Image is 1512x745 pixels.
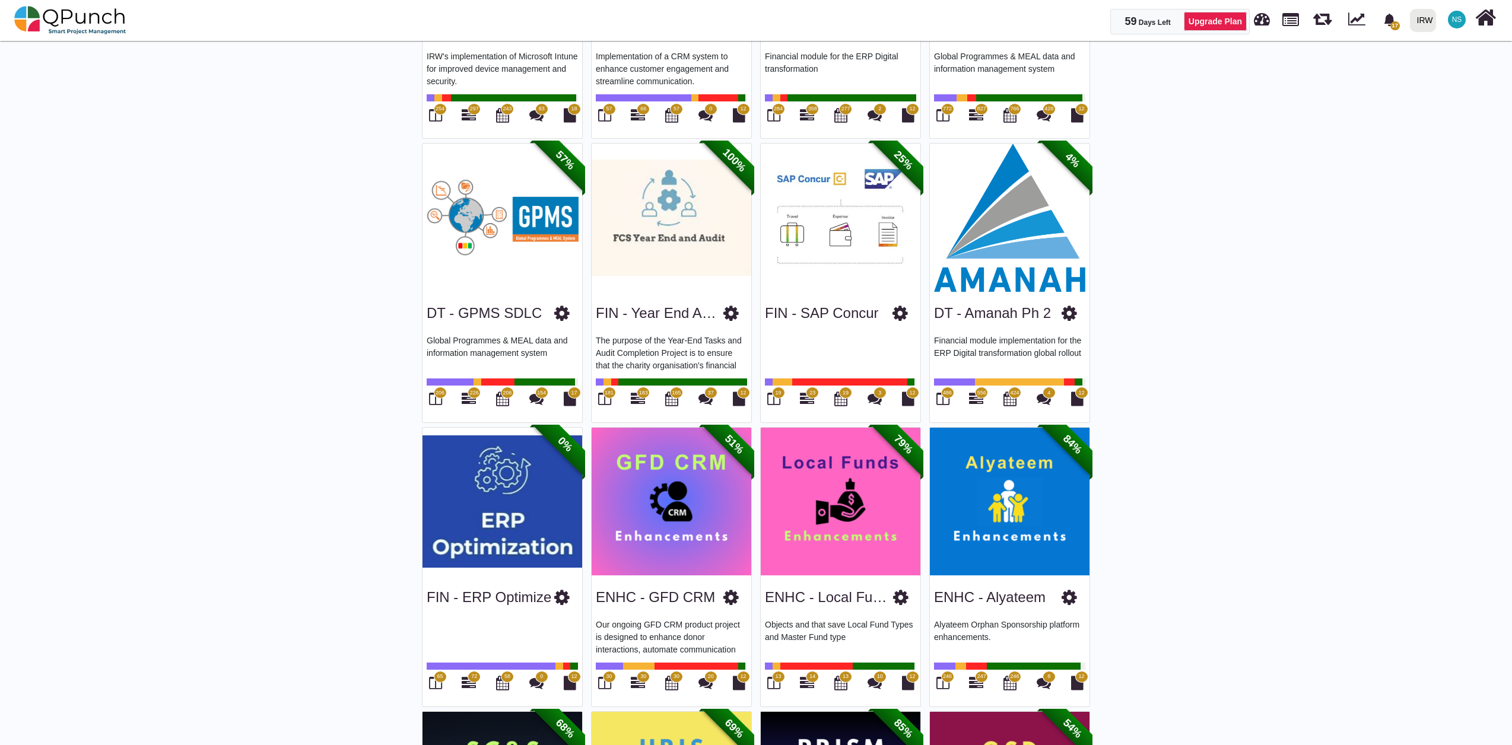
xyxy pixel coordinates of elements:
i: Punch Discussions [698,676,713,690]
i: Gantt [969,108,983,122]
p: Implementation of a CRM system to enhance customer engagement and streamline communication. [596,50,747,86]
h3: FIN - Year End Audit [596,305,723,322]
i: Calendar [665,391,678,406]
span: 4 [1047,389,1050,397]
p: Financial module for the ERP Digital transformation [765,50,916,86]
h3: ENHC - Alyateem [934,589,1046,606]
a: IRW [1405,1,1441,40]
span: 206 [436,389,444,397]
a: 358 [800,113,814,122]
span: 30 [606,673,612,681]
a: 247 [969,680,983,690]
span: 181 [605,389,614,397]
span: 246 [1010,673,1019,681]
i: Board [767,391,780,406]
span: 165 [672,389,681,397]
span: 12 [909,389,915,397]
span: 57 [674,105,679,113]
div: Notification [1379,9,1400,30]
span: 100% [701,128,767,193]
h3: ENHC - GFD CRM [596,589,715,606]
span: 19 [775,389,781,397]
span: 12 [740,673,746,681]
span: 247 [977,673,986,681]
i: Punch Discussions [529,108,544,122]
i: Document Library [902,676,914,690]
a: FIN - SAP Concur [765,305,879,321]
i: Punch Discussions [1037,676,1051,690]
span: NS [1452,16,1462,23]
span: 13 [843,673,849,681]
i: Calendar [496,108,509,122]
span: Projects [1282,8,1299,26]
a: bell fill17 [1376,1,1405,38]
span: 12 [1078,673,1084,681]
i: Board [598,391,611,406]
a: ENHC - Local Funds [765,589,895,605]
i: Calendar [496,676,509,690]
span: 556 [977,389,986,397]
span: 72 [471,673,477,681]
span: 58 [504,673,510,681]
h3: DT - GPMS SDLC [427,305,542,322]
a: 556 [969,396,983,406]
span: 3 [878,389,881,397]
span: 8 [1047,673,1050,681]
span: 277 [841,105,850,113]
i: Board [767,676,780,690]
span: 0 [540,673,543,681]
span: 284 [774,105,783,113]
span: 486 [943,389,952,397]
span: 358 [808,105,817,113]
span: 0% [532,411,598,477]
span: 57% [532,128,598,193]
i: Punch Discussions [1037,108,1051,122]
img: qpunch-sp.fa6292f.png [14,2,126,38]
p: IRW's implementation of Microsoft Intune for improved device management and security. [427,50,578,86]
i: Punch Discussions [1037,391,1051,406]
span: 766 [1010,105,1019,113]
i: Calendar [1003,676,1017,690]
span: 25% [871,128,936,193]
a: 183 [631,396,645,406]
span: Days Left [1139,18,1171,27]
a: Upgrade Plan [1184,12,1247,31]
svg: bell fill [1383,14,1396,26]
i: Gantt [631,391,645,406]
i: Punch Discussions [529,391,544,406]
i: Punch Discussions [868,676,882,690]
div: IRW [1417,10,1433,31]
span: 83 [539,105,545,113]
i: Document Library [902,391,914,406]
span: 30 [674,673,679,681]
i: Board [598,676,611,690]
a: 72 [462,680,476,690]
span: 12 [1078,105,1084,113]
span: 12 [1078,389,1084,397]
span: 2 [878,105,881,113]
span: 66 [640,105,646,113]
span: 30 [640,673,646,681]
span: 17 [571,389,577,397]
i: Document Library [733,108,745,122]
span: 19 [843,389,849,397]
p: Our ongoing GFD CRM product project is designed to enhance donor interactions, automate communica... [596,619,747,654]
span: 206 [503,389,512,397]
i: Gantt [631,108,645,122]
i: Document Library [733,676,745,690]
i: Document Library [1071,108,1084,122]
span: 37 [708,389,714,397]
i: Gantt [800,391,814,406]
span: 12 [909,673,915,681]
a: 66 [631,113,645,122]
a: 14 [800,680,814,690]
i: Document Library [564,108,576,122]
i: Gantt [800,108,814,122]
i: Board [936,676,949,690]
span: 59 [1125,15,1136,27]
i: Gantt [462,676,476,690]
span: 18 [571,105,577,113]
a: ENHC - Alyateem [934,589,1046,605]
span: 51% [701,411,767,477]
span: 23 [809,389,815,397]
